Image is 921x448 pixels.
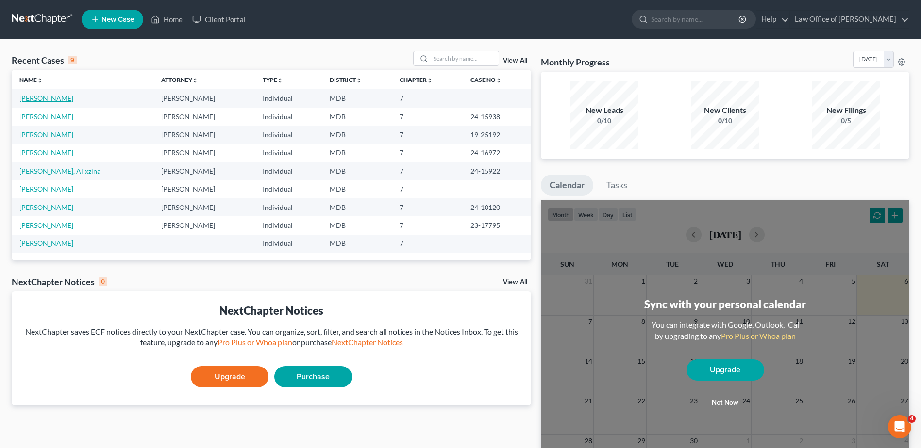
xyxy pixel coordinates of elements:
div: 0/5 [812,116,880,126]
a: Home [146,11,187,28]
td: 7 [392,216,463,234]
div: 9 [68,56,77,64]
a: Attorneyunfold_more [161,76,198,83]
a: [PERSON_NAME] [19,203,73,211]
a: Chapterunfold_more [400,76,433,83]
td: MDB [322,89,392,107]
i: unfold_more [192,78,198,83]
td: [PERSON_NAME] [153,144,255,162]
td: 7 [392,126,463,144]
span: 4 [908,415,916,423]
a: Tasks [598,175,636,196]
a: Upgrade [191,366,268,387]
td: MDB [322,162,392,180]
td: 24-15938 [463,108,531,126]
td: MDB [322,235,392,253]
a: [PERSON_NAME] [19,221,73,229]
div: New Leads [570,105,638,116]
a: Pro Plus or Whoa plan [218,337,292,347]
div: You can integrate with Google, Outlook, iCal by upgrading to any [648,320,803,342]
a: View All [503,279,527,286]
td: Individual [255,126,322,144]
td: 7 [392,235,463,253]
span: New Case [101,16,134,23]
td: Individual [255,235,322,253]
td: Individual [255,180,322,198]
input: Search by name... [431,51,499,65]
a: Purchase [274,366,352,387]
a: Help [756,11,789,28]
iframe: Intercom live chat [888,415,911,438]
a: [PERSON_NAME] [19,112,73,121]
a: Pro Plus or Whoa plan [721,331,796,340]
td: MDB [322,144,392,162]
td: Individual [255,198,322,216]
a: Typeunfold_more [263,76,283,83]
td: [PERSON_NAME] [153,108,255,126]
td: 7 [392,162,463,180]
td: 7 [392,180,463,198]
div: 0 [99,277,107,286]
div: 0/10 [570,116,638,126]
i: unfold_more [277,78,283,83]
a: Case Nounfold_more [470,76,502,83]
td: Individual [255,144,322,162]
td: 24-10120 [463,198,531,216]
td: MDB [322,126,392,144]
a: [PERSON_NAME] [19,185,73,193]
div: NextChapter saves ECF notices directly to your NextChapter case. You can organize, sort, filter, ... [19,326,523,349]
a: [PERSON_NAME] [19,239,73,247]
td: Individual [255,89,322,107]
a: Law Office of [PERSON_NAME] [790,11,909,28]
td: Individual [255,108,322,126]
td: Individual [255,216,322,234]
div: New Filings [812,105,880,116]
td: 23-17795 [463,216,531,234]
a: [PERSON_NAME] [19,94,73,102]
td: [PERSON_NAME] [153,89,255,107]
a: Districtunfold_more [330,76,362,83]
a: View All [503,57,527,64]
td: MDB [322,108,392,126]
h3: Monthly Progress [541,56,610,68]
a: [PERSON_NAME] [19,148,73,157]
i: unfold_more [356,78,362,83]
a: Upgrade [687,359,764,381]
td: MDB [322,180,392,198]
input: Search by name... [651,10,740,28]
a: NextChapter Notices [332,337,403,347]
td: MDB [322,216,392,234]
td: 7 [392,89,463,107]
div: NextChapter Notices [19,303,523,318]
td: [PERSON_NAME] [153,180,255,198]
td: [PERSON_NAME] [153,162,255,180]
td: Individual [255,162,322,180]
div: NextChapter Notices [12,276,107,288]
td: [PERSON_NAME] [153,126,255,144]
div: New Clients [691,105,759,116]
i: unfold_more [427,78,433,83]
a: Calendar [541,175,593,196]
a: Nameunfold_more [19,76,43,83]
td: 24-15922 [463,162,531,180]
td: 7 [392,144,463,162]
td: 7 [392,198,463,216]
a: [PERSON_NAME], Alixzina [19,167,100,175]
a: [PERSON_NAME] [19,130,73,139]
div: Recent Cases [12,54,77,66]
button: Not now [687,393,764,413]
div: Sync with your personal calendar [644,297,806,312]
td: MDB [322,198,392,216]
td: 19-25192 [463,126,531,144]
td: [PERSON_NAME] [153,198,255,216]
i: unfold_more [37,78,43,83]
a: Client Portal [187,11,251,28]
i: unfold_more [496,78,502,83]
td: [PERSON_NAME] [153,216,255,234]
div: 0/10 [691,116,759,126]
td: 24-16972 [463,144,531,162]
td: 7 [392,108,463,126]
